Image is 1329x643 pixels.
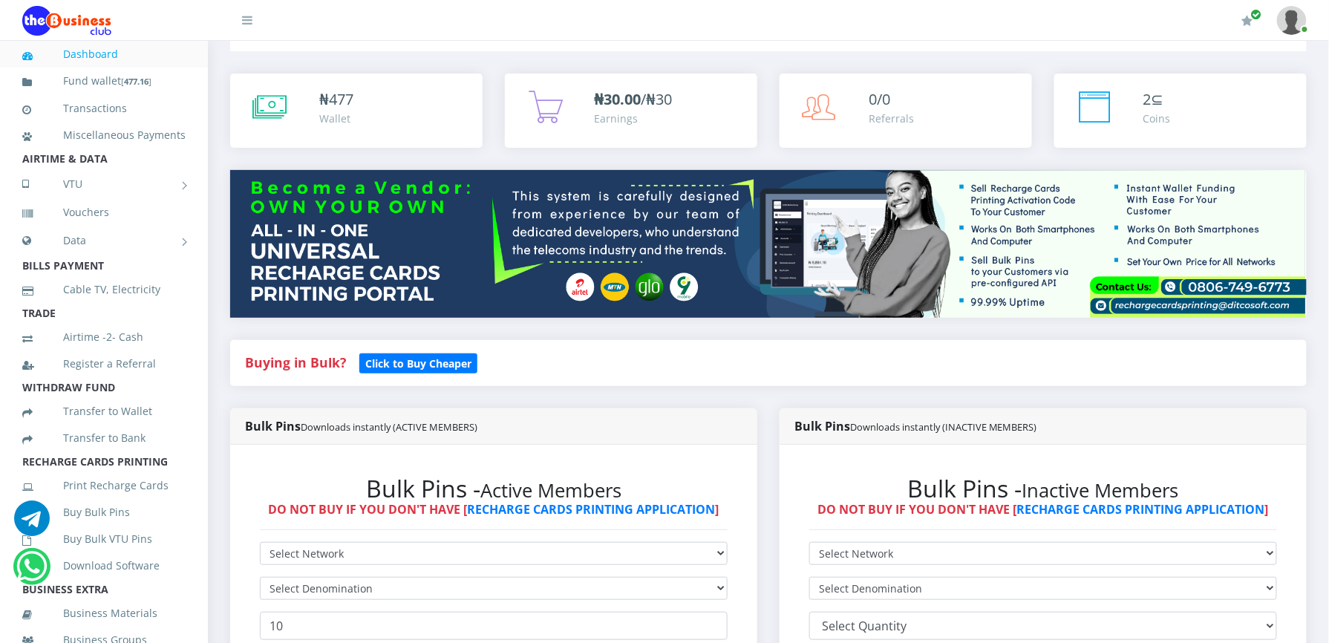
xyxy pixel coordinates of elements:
b: Click to Buy Cheaper [365,356,471,371]
a: VTU [22,166,186,203]
a: Transfer to Bank [22,421,186,455]
i: Renew/Upgrade Subscription [1242,15,1253,27]
img: User [1277,6,1307,35]
a: 0/0 Referrals [780,74,1032,148]
a: Buy Bulk Pins [22,495,186,529]
img: multitenant_rcp.png [230,170,1307,318]
a: ₦30.00/₦30 Earnings [505,74,757,148]
small: Downloads instantly (INACTIVE MEMBERS) [850,420,1037,434]
a: Register a Referral [22,347,186,381]
span: 0/0 [869,89,890,109]
strong: DO NOT BUY IF YOU DON'T HAVE [ ] [818,501,1269,518]
div: Wallet [319,111,353,126]
a: Chat for support [16,560,47,584]
span: 2 [1143,89,1152,109]
strong: Bulk Pins [794,418,1037,434]
a: Transactions [22,91,186,125]
b: 477.16 [124,76,148,87]
div: Coins [1143,111,1171,126]
a: Miscellaneous Payments [22,118,186,152]
a: Print Recharge Cards [22,469,186,503]
div: Referrals [869,111,914,126]
a: RECHARGE CARDS PRINTING APPLICATION [1017,501,1265,518]
a: Dashboard [22,37,186,71]
div: ⊆ [1143,88,1171,111]
span: /₦30 [594,89,672,109]
a: Download Software [22,549,186,583]
a: Click to Buy Cheaper [359,353,477,371]
b: ₦30.00 [594,89,641,109]
a: Buy Bulk VTU Pins [22,522,186,556]
a: Vouchers [22,195,186,229]
a: Data [22,222,186,259]
span: 477 [329,89,353,109]
strong: DO NOT BUY IF YOU DON'T HAVE [ ] [269,501,719,518]
small: Active Members [480,477,621,503]
h2: Bulk Pins - [260,474,728,503]
strong: Buying in Bulk? [245,353,346,371]
div: ₦ [319,88,353,111]
a: Transfer to Wallet [22,394,186,428]
small: [ ] [121,76,151,87]
a: Airtime -2- Cash [22,320,186,354]
a: ₦477 Wallet [230,74,483,148]
a: Business Materials [22,596,186,630]
small: Inactive Members [1022,477,1179,503]
h2: Bulk Pins - [809,474,1277,503]
small: Downloads instantly (ACTIVE MEMBERS) [301,420,477,434]
a: Fund wallet[477.16] [22,64,186,99]
a: Cable TV, Electricity [22,272,186,307]
strong: Bulk Pins [245,418,477,434]
img: Logo [22,6,111,36]
div: Earnings [594,111,672,126]
a: Chat for support [14,512,50,536]
span: Renew/Upgrade Subscription [1251,9,1262,20]
a: RECHARGE CARDS PRINTING APPLICATION [468,501,716,518]
input: Enter Quantity [260,612,728,640]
